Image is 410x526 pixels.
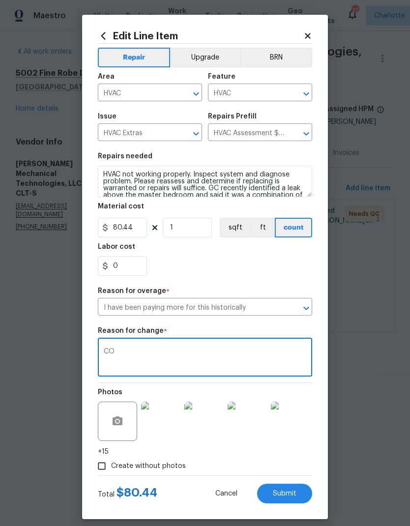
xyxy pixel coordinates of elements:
div: Total [98,488,157,499]
button: Cancel [200,484,253,503]
button: Open [299,127,313,141]
h5: Repairs needed [98,153,152,160]
button: ft [250,218,275,237]
span: $ 80.44 [117,487,157,498]
button: Upgrade [170,48,240,67]
span: Create without photos [111,461,186,471]
h2: Edit Line Item [98,30,303,41]
h5: Repairs Prefill [208,113,257,120]
h5: Area [98,73,115,80]
textarea: CO [104,348,306,369]
input: Select a reason for overage [98,300,285,316]
button: Submit [257,484,312,503]
button: count [275,218,312,237]
span: Cancel [215,490,237,497]
span: +15 [98,447,109,457]
h5: Feature [208,73,235,80]
button: BRN [240,48,312,67]
textarea: HVAC not working properly. Inspect system and diagnose problem. Please reassess and determine if ... [98,166,312,197]
h5: Reason for overage [98,288,166,294]
h5: Reason for change [98,327,164,334]
button: Repair [98,48,170,67]
h5: Material cost [98,203,144,210]
button: sqft [220,218,250,237]
button: Open [189,87,203,101]
button: Open [299,87,313,101]
button: Open [189,127,203,141]
span: Submit [273,490,296,497]
h5: Labor cost [98,243,135,250]
h5: Issue [98,113,117,120]
button: Open [299,301,313,315]
h5: Photos [98,389,122,396]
